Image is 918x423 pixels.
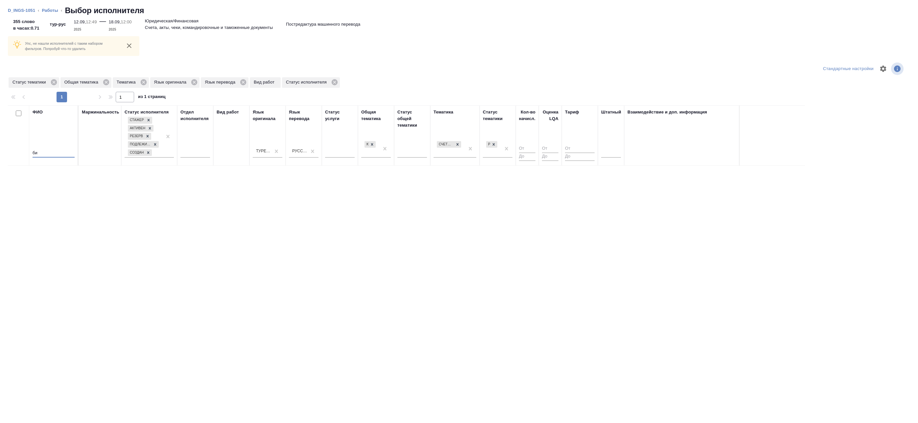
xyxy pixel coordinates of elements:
div: Статус исполнителя [125,109,169,115]
div: Статус тематики [9,77,59,88]
div: Статус общей тематики [397,109,427,129]
p: Язык оригинала [154,79,189,86]
div: Взаимодействие и доп. информация [627,109,707,115]
h2: Выбор исполнителя [65,5,144,16]
p: Язык перевода [205,79,238,86]
p: 12:00 [121,19,132,24]
p: Юридическая/Финансовая [145,18,199,24]
div: Рекомендован [485,140,498,149]
div: Юридическая/Финансовая [364,140,376,149]
div: Статус исполнителя [282,77,340,88]
div: Счета, акты, чеки, командировочные и таможенные документы [437,141,454,148]
div: Стажер, Активен, Резерв, Подлежит внедрению, Создан [127,132,152,140]
p: 355 слово [13,18,39,25]
div: Статус услуги [325,109,355,122]
div: Кол-во начисл. [519,109,535,122]
input: До [519,153,535,161]
p: Статус тематики [12,79,48,86]
div: Турецкий [256,148,271,154]
div: Активен [128,125,146,132]
nav: breadcrumb [8,5,910,16]
button: close [124,41,134,51]
div: Язык перевода [289,109,318,122]
div: Резерв [128,133,144,140]
div: Язык перевода [201,77,248,88]
li: ‹ [38,7,39,14]
div: Тематика [113,77,149,88]
div: Создан [128,149,145,156]
div: Тариф [565,109,579,115]
div: Стажер, Активен, Резерв, Подлежит внедрению, Создан [127,140,159,149]
div: Вид работ [217,109,239,115]
div: Статус тематики [483,109,512,122]
span: Настроить таблицу [875,61,891,77]
div: Отдел исполнителя [180,109,210,122]
div: Общая тематика [361,109,391,122]
div: Язык оригинала [150,77,200,88]
span: Посмотреть информацию [891,62,905,75]
p: 12:49 [86,19,97,24]
input: До [565,153,595,161]
div: Счета, акты, чеки, командировочные и таможенные документы [436,140,462,149]
p: Общая тематика [64,79,101,86]
p: Упс, не нашли исполнителей с таким набором фильтров. Попробуй что-то удалить [25,41,119,51]
input: От [519,145,535,153]
div: Штатный [601,109,621,115]
div: Оценка LQA [542,109,558,122]
div: — [100,16,106,33]
p: Постредактура машинного перевода [286,21,360,28]
li: ‹ [61,7,62,14]
p: Тематика [117,79,138,86]
a: D_INGS-1051 [8,8,35,13]
input: От [542,145,558,153]
p: 12.09, [74,19,86,24]
div: Стажер [128,117,145,124]
div: Стажер, Активен, Резерв, Подлежит внедрению, Создан [127,116,153,124]
div: Юридическая/Финансовая [365,141,368,148]
div: Тематика [434,109,453,115]
div: Рекомендован [486,141,490,148]
input: От [565,145,595,153]
p: Вид работ [254,79,277,86]
div: Язык оригинала [253,109,282,122]
div: Общая тематика [60,77,111,88]
div: Русский [292,148,307,154]
div: Стажер, Активен, Резерв, Подлежит внедрению, Создан [127,124,154,133]
p: 18.09, [109,19,121,24]
p: Статус исполнителя [286,79,329,86]
span: из 1 страниц [138,93,166,102]
div: ФИО [33,109,43,115]
div: split button [821,64,875,74]
a: Работы [42,8,58,13]
div: Маржинальность [82,109,119,115]
div: Подлежит внедрению [128,141,152,148]
div: Стажер, Активен, Резерв, Подлежит внедрению, Создан [127,149,153,157]
input: До [542,153,558,161]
